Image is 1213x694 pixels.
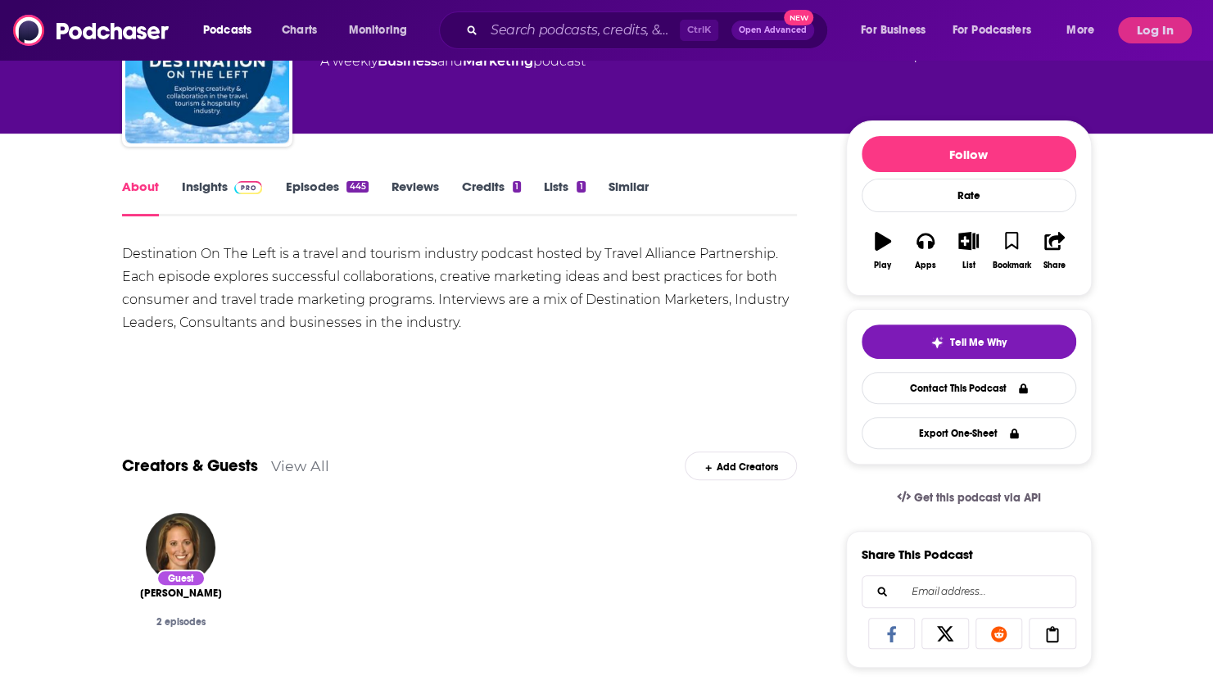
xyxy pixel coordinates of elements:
[862,547,973,562] h3: Share This Podcast
[862,324,1076,359] button: tell me why sparkleTell Me Why
[577,181,585,193] div: 1
[135,616,227,628] div: 2 episodes
[146,513,215,583] img: Stacy Jones
[513,181,521,193] div: 1
[484,17,680,43] input: Search podcasts, credits, & more...
[544,179,585,216] a: Lists1
[349,19,407,42] span: Monitoring
[337,17,428,43] button: open menu
[947,221,989,280] button: List
[784,10,813,25] span: New
[1055,17,1115,43] button: open menu
[609,179,649,216] a: Similar
[1033,221,1075,280] button: Share
[680,20,718,41] span: Ctrl K
[271,17,327,43] a: Charts
[285,179,368,216] a: Episodes445
[915,261,936,270] div: Apps
[122,179,159,216] a: About
[862,372,1076,404] a: Contact This Podcast
[122,243,798,334] div: Destination On The Left is a travel and tourism industry podcast hosted by Travel Alliance Partne...
[904,221,947,280] button: Apps
[1043,261,1066,270] div: Share
[462,179,521,216] a: Credits1
[874,261,891,270] div: Play
[685,451,797,480] div: Add Creators
[140,587,222,600] a: Stacy Jones
[378,53,437,69] a: Business
[156,569,206,587] div: Guest
[884,478,1054,518] a: Get this podcast via API
[962,261,975,270] div: List
[282,19,317,42] span: Charts
[346,181,368,193] div: 445
[990,221,1033,280] button: Bookmark
[13,15,170,46] img: Podchaser - Follow, Share and Rate Podcasts
[975,618,1023,649] a: Share on Reddit
[953,19,1031,42] span: For Podcasters
[731,20,814,40] button: Open AdvancedNew
[320,52,586,71] div: A weekly podcast
[862,221,904,280] button: Play
[140,587,222,600] span: [PERSON_NAME]
[271,457,329,474] a: View All
[930,336,944,349] img: tell me why sparkle
[182,179,263,216] a: InsightsPodchaser Pro
[234,181,263,194] img: Podchaser Pro
[122,456,258,476] a: Creators & Guests
[862,179,1076,212] div: Rate
[921,618,969,649] a: Share on X/Twitter
[942,17,1055,43] button: open menu
[950,336,1007,349] span: Tell Me Why
[192,17,273,43] button: open menu
[455,11,844,49] div: Search podcasts, credits, & more...
[868,618,916,649] a: Share on Facebook
[862,575,1076,608] div: Search followers
[876,576,1062,607] input: Email address...
[437,53,463,69] span: and
[203,19,251,42] span: Podcasts
[862,136,1076,172] button: Follow
[1029,618,1076,649] a: Copy Link
[913,491,1040,505] span: Get this podcast via API
[862,417,1076,449] button: Export One-Sheet
[739,26,807,34] span: Open Advanced
[849,17,946,43] button: open menu
[1118,17,1192,43] button: Log In
[992,261,1030,270] div: Bookmark
[463,53,533,69] a: Marketing
[1066,19,1094,42] span: More
[392,179,439,216] a: Reviews
[861,19,926,42] span: For Business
